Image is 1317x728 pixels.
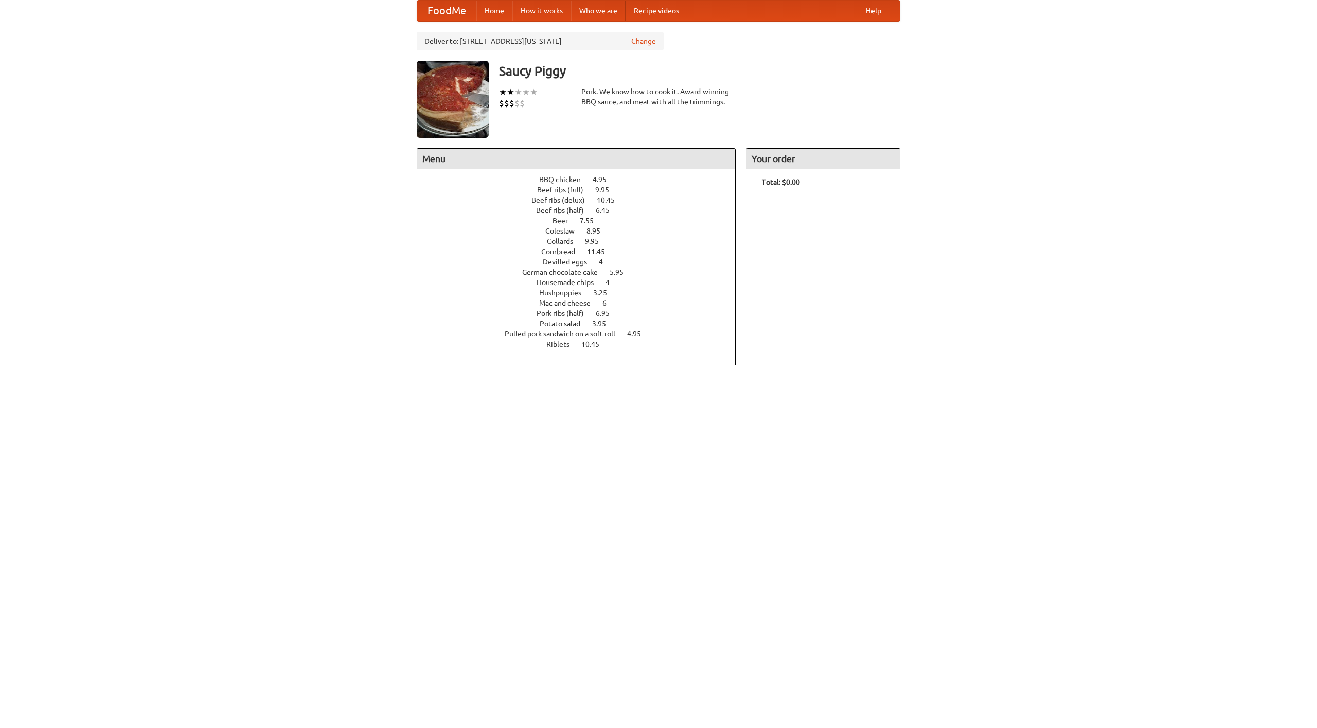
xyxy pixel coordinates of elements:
span: Riblets [546,340,580,348]
a: Collards 9.95 [547,237,618,245]
span: 10.45 [597,196,625,204]
h4: Menu [417,149,735,169]
span: 9.95 [595,186,619,194]
a: Beef ribs (half) 6.45 [536,206,629,215]
a: Home [476,1,512,21]
a: Recipe videos [626,1,687,21]
span: 7.55 [580,217,604,225]
div: Deliver to: [STREET_ADDRESS][US_STATE] [417,32,664,50]
a: Help [858,1,889,21]
a: How it works [512,1,571,21]
li: ★ [522,86,530,98]
a: German chocolate cake 5.95 [522,268,643,276]
span: 9.95 [585,237,609,245]
li: $ [514,98,520,109]
span: Mac and cheese [539,299,601,307]
li: $ [504,98,509,109]
li: ★ [530,86,538,98]
span: German chocolate cake [522,268,608,276]
a: Hushpuppies 3.25 [539,289,626,297]
li: ★ [507,86,514,98]
a: Riblets 10.45 [546,340,618,348]
h4: Your order [746,149,900,169]
span: BBQ chicken [539,175,591,184]
span: Coleslaw [545,227,585,235]
a: Beer 7.55 [553,217,613,225]
span: 3.25 [593,289,617,297]
span: Beef ribs (full) [537,186,594,194]
span: 11.45 [587,247,615,256]
span: 8.95 [586,227,611,235]
a: Beef ribs (full) 9.95 [537,186,628,194]
img: angular.jpg [417,61,489,138]
li: ★ [499,86,507,98]
span: Hushpuppies [539,289,592,297]
li: $ [520,98,525,109]
span: Housemade chips [537,278,604,287]
span: 4 [599,258,613,266]
span: 4.95 [593,175,617,184]
span: 6 [602,299,617,307]
a: BBQ chicken 4.95 [539,175,626,184]
span: Beef ribs (delux) [531,196,595,204]
a: Coleslaw 8.95 [545,227,619,235]
li: ★ [514,86,522,98]
span: 5.95 [610,268,634,276]
span: Devilled eggs [543,258,597,266]
span: Beef ribs (half) [536,206,594,215]
a: Housemade chips 4 [537,278,629,287]
a: Potato salad 3.95 [540,319,625,328]
li: $ [499,98,504,109]
span: 6.45 [596,206,620,215]
span: 4 [606,278,620,287]
a: Mac and cheese 6 [539,299,626,307]
h3: Saucy Piggy [499,61,900,81]
span: 3.95 [592,319,616,328]
span: Cornbread [541,247,585,256]
span: 10.45 [581,340,610,348]
a: Who we are [571,1,626,21]
span: Pork ribs (half) [537,309,594,317]
a: Pork ribs (half) 6.95 [537,309,629,317]
a: Change [631,36,656,46]
b: Total: $0.00 [762,178,800,186]
a: Pulled pork sandwich on a soft roll 4.95 [505,330,660,338]
span: Collards [547,237,583,245]
a: FoodMe [417,1,476,21]
span: Pulled pork sandwich on a soft roll [505,330,626,338]
a: Cornbread 11.45 [541,247,624,256]
span: 4.95 [627,330,651,338]
li: $ [509,98,514,109]
span: Beer [553,217,578,225]
span: Potato salad [540,319,591,328]
a: Devilled eggs 4 [543,258,622,266]
span: 6.95 [596,309,620,317]
a: Beef ribs (delux) 10.45 [531,196,634,204]
div: Pork. We know how to cook it. Award-winning BBQ sauce, and meat with all the trimmings. [581,86,736,107]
